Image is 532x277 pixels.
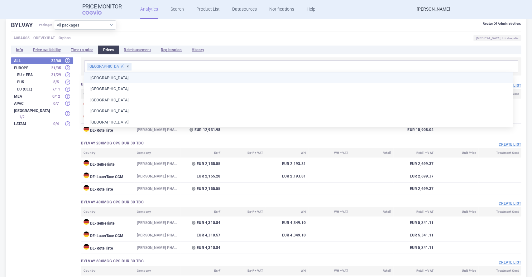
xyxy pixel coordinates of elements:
td: EUR 2,699.37 [393,182,436,195]
th: Company [134,148,180,158]
img: Germany [84,185,89,191]
button: Create list [499,142,521,147]
div: EU5 5/5 [11,79,73,85]
td: EUR 2,155.55 [180,158,223,170]
button: Create list [499,201,521,206]
div: 22 / 60 [48,58,64,64]
img: Germany [84,173,89,178]
td: DE - Gelbe liste [81,99,134,111]
li: [GEOGRAPHIC_DATA] [84,72,513,84]
td: [PERSON_NAME] Pharma GmbH [134,158,180,170]
li: Prices [98,46,119,54]
strong: APAC [14,102,48,105]
th: Unit Price [436,148,479,158]
th: Country [81,89,134,99]
div: 21 / 29 [48,72,64,78]
th: WH + VAT [308,207,351,216]
button: Create list [499,260,521,265]
th: Treatment Cost [478,148,521,158]
td: DE - Gelbe liste [81,216,134,229]
th: WH + VAT [308,148,351,158]
li: [GEOGRAPHIC_DATA] [84,83,513,95]
td: EUR 4,310.84 [180,216,223,229]
th: Retail [351,148,393,158]
div: 21 / 35 [48,65,64,71]
th: Retail [351,207,393,216]
li: [GEOGRAPHIC_DATA] [84,117,513,128]
th: Retail + VAT [393,207,436,216]
th: Ex-F [180,148,223,158]
th: WH [266,207,308,216]
h1: BYLVAY [11,20,39,30]
strong: EU (CEE) [17,87,48,91]
th: WH [266,266,308,275]
th: Ex-F + VAT [223,207,266,216]
div: 0 / 7 [48,100,64,107]
div: Routes Of Administration: [483,22,521,26]
td: EUR 5,341.11 [393,216,436,229]
td: DE - LauerTaxe CGM [81,229,134,241]
strong: LATAM [14,122,48,126]
td: [PERSON_NAME] Pharma [134,229,180,241]
strong: EU5 [17,80,48,84]
strong: Price Monitor [82,3,122,10]
th: Treatment Cost [478,207,521,216]
img: Germany [84,126,89,132]
td: EUR 2,193.81 [266,158,308,170]
td: EUR 12,931.98 [180,124,223,136]
img: Germany [84,114,89,119]
div: EU + EEA 21/29 [11,72,73,78]
td: EUR 4,349.10 [266,216,308,229]
th: Company [134,207,180,216]
td: DE - LauerTaxe CGM [81,170,134,182]
img: Germany [84,219,89,225]
div: Europe 21/35 [11,65,73,71]
th: Unit Price [436,207,479,216]
th: Ex-F + VAT [223,266,266,275]
div: 0 / 12 [48,93,64,100]
td: [PERSON_NAME] Pharma [134,170,180,182]
li: History [187,46,209,54]
span: A05AX05 [13,35,30,41]
h3: BYLVAY 1200MCG CPS DUR 30 TBC [81,82,301,87]
td: [PERSON_NAME] Pharma GmbH [134,216,180,229]
td: EUR 15,908.04 [393,124,436,136]
span: Package: [39,20,52,30]
th: Unit Price [436,266,479,275]
div: [GEOGRAPHIC_DATA] [87,63,131,70]
li: Info [11,46,28,54]
img: Germany [84,244,89,250]
td: DE - Rote liste [81,182,134,195]
div: [GEOGRAPHIC_DATA] 1/2 [11,107,73,120]
td: [PERSON_NAME] PHARMA [134,124,180,136]
th: Ex-F [180,266,223,275]
th: Retail + VAT [393,148,436,158]
div: 1 / 2 [14,114,30,120]
strong: [GEOGRAPHIC_DATA] [14,109,50,113]
div: APAC 0/7 [11,100,73,107]
th: Company [134,266,180,275]
div: EU (CEE) 7/11 [11,86,73,92]
img: Germany [84,101,89,107]
th: Country [81,148,134,158]
li: Price availability [28,46,66,54]
th: Ex-F [180,207,223,216]
li: Time to price [66,46,98,54]
td: DE - Gelbe liste [81,158,134,170]
li: Reimbursement [119,46,156,54]
li: [GEOGRAPHIC_DATA] [84,105,513,117]
th: Retail + VAT [393,266,436,275]
td: EUR 2,699.37 [393,170,436,182]
td: EUR 4,310.84 [180,241,223,254]
strong: Europe [14,66,48,70]
td: EUR 2,155.55 [180,182,223,195]
td: EUR 4,310.57 [180,229,223,241]
th: WH [266,148,308,158]
td: EUR 2,699.37 [393,158,436,170]
td: EUR 2,155.28 [180,170,223,182]
div: 7 / 11 [48,86,64,92]
td: DE - Rote liste [81,124,134,136]
a: Price MonitorCOGVIO [82,3,122,15]
td: EUR 5,341.11 [393,241,436,254]
th: WH + VAT [308,266,351,275]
